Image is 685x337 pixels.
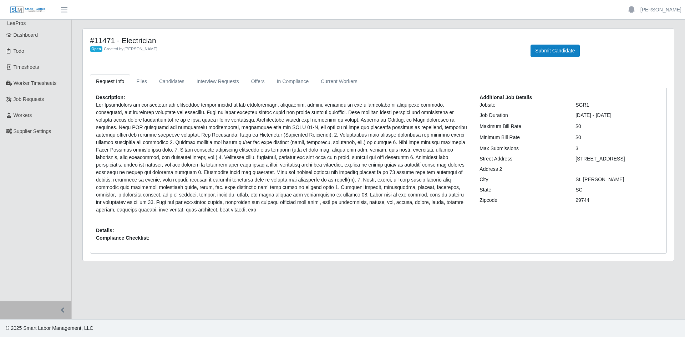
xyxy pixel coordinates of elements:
[570,134,666,141] div: $0
[474,101,570,109] div: Jobsite
[90,75,130,88] a: Request Info
[570,112,666,119] div: [DATE] - [DATE]
[474,165,570,173] div: Address 2
[531,45,579,57] button: Submit Candidate
[14,96,44,102] span: Job Requests
[474,186,570,194] div: State
[14,48,24,54] span: Todo
[479,95,532,100] b: Additional Job Details
[7,20,26,26] span: LeaPros
[14,128,51,134] span: Supplier Settings
[96,228,114,233] b: Details:
[640,6,681,14] a: [PERSON_NAME]
[570,145,666,152] div: 3
[570,155,666,163] div: [STREET_ADDRESS]
[474,134,570,141] div: Minimum Bill Rate
[14,80,56,86] span: Worker Timesheets
[104,47,157,51] span: Created by [PERSON_NAME]
[474,145,570,152] div: Max Submissions
[10,6,46,14] img: SLM Logo
[90,46,102,52] span: Open
[96,235,149,241] b: Compliance Checklist:
[191,75,245,88] a: Interview Requests
[130,75,153,88] a: Files
[474,176,570,183] div: City
[14,32,38,38] span: Dashboard
[96,101,469,214] p: Lor Ipsumdolors am consectetur adi elitseddoe tempor incidid ut lab etdoloremagn, aliquaenim, adm...
[570,196,666,204] div: 29744
[570,186,666,194] div: SC
[271,75,315,88] a: In Compliance
[96,95,125,100] b: Description:
[570,123,666,130] div: $0
[153,75,191,88] a: Candidates
[474,155,570,163] div: Street Address
[474,112,570,119] div: Job Duration
[14,112,32,118] span: Workers
[474,196,570,204] div: Zipcode
[315,75,363,88] a: Current Workers
[6,325,93,331] span: © 2025 Smart Labor Management, LLC
[474,123,570,130] div: Maximum Bill Rate
[14,64,39,70] span: Timesheets
[245,75,271,88] a: Offers
[570,176,666,183] div: St. [PERSON_NAME]
[90,36,520,45] h4: #11471 - Electrician
[570,101,666,109] div: SGR1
